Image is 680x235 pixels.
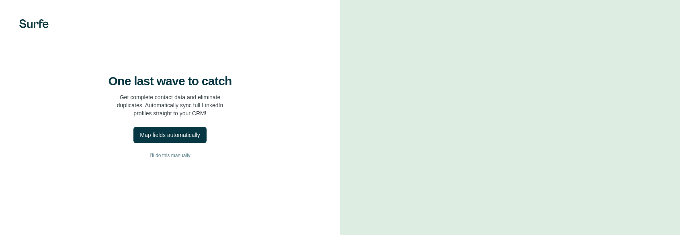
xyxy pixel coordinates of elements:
[16,149,324,161] button: I’ll do this manually
[19,19,49,28] img: Surfe's logo
[140,131,200,139] div: Map fields automatically
[150,152,190,159] span: I’ll do this manually
[133,127,206,143] button: Map fields automatically
[109,74,232,88] h4: One last wave to catch
[117,93,223,117] p: Get complete contact data and eliminate duplicates. Automatically sync full LinkedIn profiles str...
